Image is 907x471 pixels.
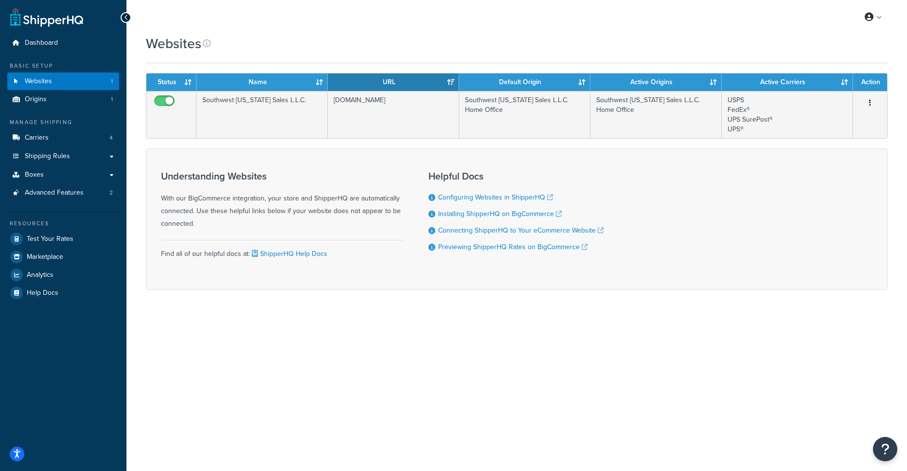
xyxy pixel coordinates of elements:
[873,437,897,461] button: Open Resource Center
[25,189,84,197] span: Advanced Features
[196,73,328,91] th: Name: activate to sort column ascending
[428,171,604,181] h3: Helpful Docs
[7,91,119,109] a: Origins 1
[27,271,53,279] span: Analytics
[7,166,119,184] a: Boxes
[7,184,119,202] li: Advanced Features
[25,134,49,142] span: Carriers
[250,249,327,259] a: ShipperHQ Help Docs
[328,91,459,138] td: [DOMAIN_NAME]
[459,73,590,91] th: Default Origin: activate to sort column ascending
[161,171,404,230] div: With our BigCommerce integration, your store and ShipperHQ are automatically connected. Use these...
[590,73,722,91] th: Active Origins: activate to sort column ascending
[7,266,119,284] a: Analytics
[25,77,52,86] span: Websites
[459,91,590,138] td: Southwest [US_STATE] Sales L.L.C. Home Office
[722,91,853,138] td: USPS FedEx® UPS SurePost® UPS®
[25,171,44,179] span: Boxes
[111,95,113,104] span: 1
[146,73,196,91] th: Status: activate to sort column ascending
[196,91,328,138] td: Southwest [US_STATE] Sales L.L.C.
[111,77,113,86] span: 1
[7,129,119,147] li: Carriers
[7,248,119,266] a: Marketplace
[853,73,887,91] th: Action
[7,72,119,91] a: Websites 1
[7,91,119,109] li: Origins
[27,289,58,297] span: Help Docs
[590,91,722,138] td: Southwest [US_STATE] Sales L.L.C. Home Office
[146,34,201,53] h1: Websites
[7,72,119,91] li: Websites
[438,225,604,235] a: Connecting ShipperHQ to Your eCommerce Website
[27,253,63,261] span: Marketplace
[109,134,113,142] span: 4
[438,209,562,219] a: Installing ShipperHQ on BigCommerce
[25,152,70,161] span: Shipping Rules
[7,62,119,70] div: Basic Setup
[7,34,119,52] a: Dashboard
[438,192,553,202] a: Configuring Websites in ShipperHQ
[27,235,73,243] span: Test Your Rates
[438,242,587,252] a: Previewing ShipperHQ Rates on BigCommerce
[722,73,853,91] th: Active Carriers: activate to sort column ascending
[7,118,119,127] div: Manage Shipping
[7,219,119,228] div: Resources
[7,184,119,202] a: Advanced Features 2
[25,39,58,47] span: Dashboard
[109,189,113,197] span: 2
[161,171,404,181] h3: Understanding Websites
[7,230,119,248] a: Test Your Rates
[25,95,47,104] span: Origins
[7,129,119,147] a: Carriers 4
[161,240,404,260] div: Find all of our helpful docs at:
[7,147,119,165] a: Shipping Rules
[328,73,459,91] th: URL: activate to sort column ascending
[7,284,119,302] a: Help Docs
[10,7,83,27] a: ShipperHQ Home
